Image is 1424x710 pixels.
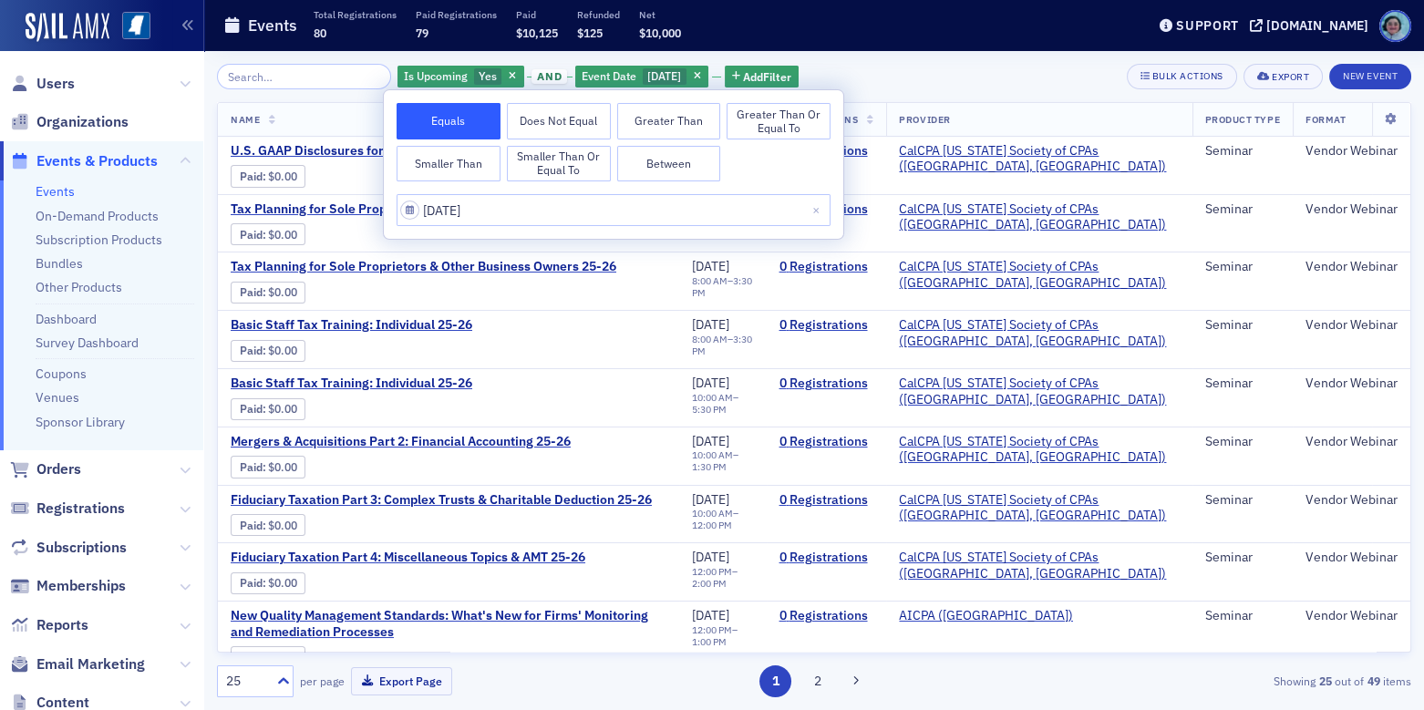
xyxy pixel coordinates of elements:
div: Seminar [1205,259,1280,275]
span: and [531,69,567,84]
div: – [692,508,754,531]
a: 0 Registrations [779,492,874,509]
span: CalCPA California Society of CPAs (San Mateo, CA) [899,201,1179,233]
a: 0 Registrations [779,259,874,275]
a: Sponsor Library [36,414,125,430]
time: 8:00 AM [692,333,727,345]
button: and [527,69,573,84]
a: CalCPA [US_STATE] Society of CPAs ([GEOGRAPHIC_DATA], [GEOGRAPHIC_DATA]) [899,143,1179,175]
span: Add Filter [743,68,791,85]
a: Paid [240,576,263,590]
div: Paid: 0 - $0 [231,456,305,478]
div: Seminar [1205,550,1280,566]
a: CalCPA [US_STATE] Society of CPAs ([GEOGRAPHIC_DATA], [GEOGRAPHIC_DATA]) [899,317,1179,349]
span: CalCPA California Society of CPAs (San Mateo, CA) [899,259,1179,291]
div: Vendor Webinar [1305,259,1398,275]
div: – [692,275,754,299]
p: Paid [516,8,558,21]
a: U.S. GAAP Disclosures for Non-Public Entities 25-26 [231,143,537,159]
span: : [240,460,268,474]
a: 0 Registrations [779,608,874,624]
div: Vendor Webinar [1305,376,1398,392]
span: $0.00 [268,344,297,357]
a: CalCPA [US_STATE] Society of CPAs ([GEOGRAPHIC_DATA], [GEOGRAPHIC_DATA]) [899,201,1179,233]
span: 79 [416,26,428,40]
a: Paid [240,402,263,416]
span: Organizations [36,112,129,132]
span: Email Marketing [36,654,145,674]
div: Vendor Webinar [1305,201,1398,218]
a: Other Products [36,279,122,295]
span: $0.00 [268,651,297,664]
span: $10,000 [639,26,681,40]
a: Organizations [10,112,129,132]
a: CalCPA [US_STATE] Society of CPAs ([GEOGRAPHIC_DATA], [GEOGRAPHIC_DATA]) [899,259,1179,291]
span: : [240,170,268,183]
div: 9/25/2025 [575,66,708,88]
div: – [692,566,754,590]
a: 0 Registrations [779,317,874,334]
a: Mergers & Acquisitions Part 2: Financial Accounting 25-26 [231,434,571,450]
time: 12:00 PM [692,519,732,531]
time: 8:00 AM [692,274,727,287]
div: – [692,449,754,473]
a: SailAMX [26,13,109,42]
span: [DATE] [647,68,681,83]
span: Subscriptions [36,538,127,558]
span: $10,125 [516,26,558,40]
a: Tax Planning for Sole Proprietors & Other Business Owners 25-26 [231,259,616,275]
a: Paid [240,344,263,357]
span: [DATE] [692,316,729,333]
button: Greater Than [617,103,721,139]
span: Name [231,113,260,126]
a: Basic Staff Tax Training: Individual 25-26 [231,317,537,334]
div: Paid: 0 - $0 [231,165,305,187]
div: Seminar [1205,434,1280,450]
a: Venues [36,389,79,406]
span: CalCPA California Society of CPAs (San Mateo, CA) [899,434,1179,466]
div: Paid: 0 - $0 [231,340,305,362]
a: Events [36,183,75,200]
a: Paid [240,285,263,299]
span: AICPA (Durham) [899,608,1073,624]
span: CalCPA California Society of CPAs (San Mateo, CA) [899,143,1179,175]
div: Vendor Webinar [1305,317,1398,334]
a: 0 Registrations [779,550,874,566]
span: : [240,228,268,242]
a: Email Marketing [10,654,145,674]
span: Yes [479,68,497,83]
a: New Quality Management Standards: What's New for Firms' Monitoring and Remediation Processes [231,608,666,640]
div: Paid: 0 - $0 [231,282,305,304]
a: Fiduciary Taxation Part 3: Complex Trusts & Charitable Deduction 25-26 [231,492,652,509]
a: Dashboard [36,311,97,327]
p: Refunded [577,8,620,21]
input: Search… [217,64,391,89]
button: Smaller Than or Equal To [507,146,611,182]
span: [DATE] [692,607,729,623]
div: Vendor Webinar [1305,550,1398,566]
a: Memberships [10,576,126,596]
time: 12:00 PM [692,565,732,578]
time: 1:30 PM [692,460,727,473]
span: CalCPA California Society of CPAs (San Mateo, CA) [899,550,1179,581]
span: CalCPA California Society of CPAs (San Mateo, CA) [899,376,1179,407]
span: Events & Products [36,151,158,171]
span: : [240,344,268,357]
div: Support [1176,17,1239,34]
a: 0 Registrations [779,434,874,450]
div: Showing out of items [1026,673,1411,689]
span: : [240,576,268,590]
button: Export [1243,64,1323,89]
button: Export Page [351,667,452,695]
span: $0.00 [268,228,297,242]
button: Smaller Than [397,146,500,182]
div: Paid: 0 - $0 [231,514,305,536]
strong: 49 [1364,673,1383,689]
div: Paid: 0 - $0 [231,572,305,594]
span: : [240,285,268,299]
time: 3:30 PM [692,333,752,357]
time: 1:00 PM [692,635,727,648]
img: SailAMX [122,12,150,40]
